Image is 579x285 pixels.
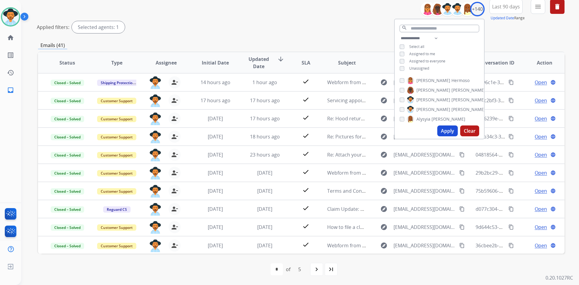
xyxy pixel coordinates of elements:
span: [PERSON_NAME] [416,97,450,103]
mat-icon: person_remove [171,169,178,176]
span: Webform from [EMAIL_ADDRESS][DOMAIN_NAME] on [DATE] [327,169,464,176]
span: [DATE] [257,224,272,230]
span: Customer Support [97,224,136,231]
mat-icon: language [550,134,556,139]
span: [EMAIL_ADDRESS][DOMAIN_NAME] [394,242,456,249]
span: Type [111,59,122,66]
span: [PERSON_NAME] [416,87,450,93]
p: 0.20.1027RC [546,274,573,281]
img: agent-avatar [149,76,161,89]
span: Customer Support [97,116,136,122]
mat-icon: history [7,69,14,76]
button: Apply [437,125,458,136]
span: [DATE] [208,151,223,158]
mat-icon: check [302,204,309,212]
span: Closed – Solved [51,80,84,86]
mat-icon: language [550,206,556,212]
span: Conversation ID [476,59,514,66]
span: Webform from [EMAIL_ADDRESS][DOMAIN_NAME] on [DATE] [327,242,464,249]
mat-icon: explore [380,205,388,213]
mat-icon: content_copy [508,98,514,103]
mat-icon: list_alt [7,52,14,59]
span: Subject [338,59,356,66]
span: 1 hour ago [252,79,277,86]
span: 17 hours ago [201,97,230,104]
span: [DATE] [208,242,223,249]
span: Unassigned [409,66,429,71]
span: [DATE] [257,242,272,249]
mat-icon: explore [380,97,388,104]
span: Terms and Conditions [327,188,378,194]
mat-icon: check [302,96,309,103]
mat-icon: content_copy [508,224,514,230]
span: [PERSON_NAME] [432,116,465,122]
span: Servicing appointment [327,97,379,104]
img: agent-avatar [149,131,161,143]
span: Closed – Solved [51,152,84,158]
mat-icon: person_remove [171,133,178,140]
mat-icon: explore [380,223,388,231]
img: agent-avatar [149,239,161,252]
mat-icon: explore [380,187,388,195]
span: Shipping Protection [97,80,138,86]
img: agent-avatar [149,94,161,107]
mat-icon: last_page [327,266,335,273]
span: Closed – Solved [51,134,84,140]
img: agent-avatar [149,149,161,161]
mat-icon: content_copy [508,116,514,121]
span: [EMAIL_ADDRESS][DOMAIN_NAME] [394,187,456,195]
span: [EMAIL_ADDRESS][DOMAIN_NAME] [394,169,456,176]
span: [PERSON_NAME] [416,78,450,84]
span: Open [535,242,547,249]
span: Re: Hood return for [PERSON_NAME] [327,115,410,122]
span: How to file a claim [327,224,369,230]
span: 9d644c53-2034-44e6-b6a1-eb682c75c0c2 [476,224,568,230]
p: Applied filters: [37,24,69,31]
span: Customer Support [97,188,136,195]
span: Initial Date [202,59,229,66]
span: Open [535,187,547,195]
mat-icon: content_copy [508,206,514,212]
mat-icon: check [302,132,309,139]
span: 29b2bc29-501c-4423-8eee-2b3465017cc9 [476,169,568,176]
mat-icon: search [402,25,407,30]
span: Webform from [EMAIL_ADDRESS][DOMAIN_NAME] on [DATE] [327,79,464,86]
mat-icon: person_remove [171,205,178,213]
span: [EMAIL_ADDRESS][DOMAIN_NAME] [394,151,456,158]
span: [PERSON_NAME] [451,87,485,93]
span: Closed – Solved [51,170,84,176]
mat-icon: check [302,168,309,176]
mat-icon: content_copy [508,80,514,85]
span: Open [535,79,547,86]
mat-icon: content_copy [459,224,465,230]
span: Range [491,15,525,21]
span: Open [535,169,547,176]
span: [EMAIL_ADDRESS][DOMAIN_NAME] [394,79,456,86]
span: Customer Support [97,134,136,140]
mat-icon: content_copy [459,188,465,194]
mat-icon: language [550,243,556,248]
span: Open [535,151,547,158]
div: of [286,266,290,273]
mat-icon: explore [380,133,388,140]
span: [PERSON_NAME] [451,97,485,103]
span: 75b59606-a652-42e3-9773-7585a677f19b [476,188,568,194]
span: Closed – Solved [51,188,84,195]
span: Open [535,133,547,140]
mat-icon: delete [554,3,561,10]
span: Reguard CS [103,206,131,213]
mat-icon: person_remove [171,97,178,104]
mat-icon: person_remove [171,223,178,231]
mat-icon: content_copy [508,134,514,139]
img: agent-avatar [149,167,161,179]
span: [DATE] [257,188,272,194]
div: Selected agents: 1 [72,21,125,33]
span: [PERSON_NAME][EMAIL_ADDRESS][PERSON_NAME][DOMAIN_NAME] [394,97,456,104]
span: 04818564-520a-4de0-923a-5dad5c0eb06c [476,151,569,158]
span: Closed – Solved [51,116,84,122]
span: [DATE] [257,206,272,212]
mat-icon: language [550,170,556,176]
span: [EMAIL_ADDRESS][DOMAIN_NAME] [394,133,456,140]
span: [DATE] [208,206,223,212]
span: d077c304-61a7-48fe-b27f-3b2a1a2f333b [476,206,566,212]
